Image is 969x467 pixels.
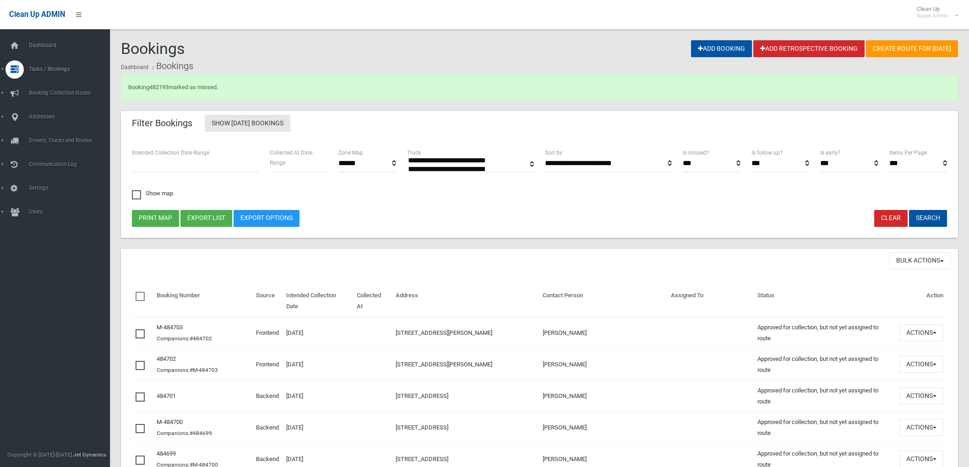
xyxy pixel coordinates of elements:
th: Status [754,285,896,317]
span: Tasks / Bookings [26,66,118,72]
a: Show [DATE] Bookings [205,115,290,132]
th: Intended Collection Date [283,285,353,317]
strong: Jet Dynamics [73,451,106,458]
div: Booking marked as missed. [121,75,958,100]
header: Filter Bookings [121,114,203,132]
a: 482193 [149,84,169,91]
small: Companions: [157,367,219,373]
th: Action [896,285,947,317]
a: Create route for [DATE] [866,40,958,57]
td: [PERSON_NAME] [539,349,667,380]
a: Add Retrospective Booking [753,40,865,57]
td: [PERSON_NAME] [539,412,667,443]
th: Contact Person [539,285,667,317]
button: Print map [132,210,179,227]
span: Users [26,209,118,215]
td: [DATE] [283,349,353,380]
button: Export list [180,210,232,227]
td: [DATE] [283,317,353,349]
span: Show map [132,190,173,196]
a: #484699 [190,430,212,436]
td: [DATE] [283,412,353,443]
td: Frontend [252,317,283,349]
small: Companions: [157,335,213,342]
th: Source [252,285,283,317]
th: Collected At [353,285,392,317]
a: [STREET_ADDRESS][PERSON_NAME] [396,361,492,368]
td: Approved for collection, but not yet assigned to route [754,349,896,380]
td: [DATE] [283,380,353,412]
a: [STREET_ADDRESS] [396,456,448,462]
a: M-484700 [157,419,183,425]
td: Approved for collection, but not yet assigned to route [754,412,896,443]
a: [STREET_ADDRESS][PERSON_NAME] [396,329,492,336]
td: [PERSON_NAME] [539,380,667,412]
a: [STREET_ADDRESS] [396,392,448,399]
label: Truck [407,148,421,158]
a: 484702 [157,355,176,362]
span: Clean Up ADMIN [9,10,65,19]
a: Add Booking [691,40,752,57]
button: Actions [899,324,943,341]
a: 484701 [157,392,176,399]
span: Bookings [121,39,185,58]
span: Dashboard [26,42,118,48]
span: Copyright © [DATE]-[DATE] [7,451,72,458]
a: Clear [874,210,908,227]
a: #M-484703 [190,367,218,373]
button: Bulk Actions [889,252,951,269]
span: Drivers, Trucks and Routes [26,137,118,144]
a: Export Options [234,210,299,227]
th: Booking Number [153,285,252,317]
th: Assigned To [667,285,754,317]
td: Approved for collection, but not yet assigned to route [754,317,896,349]
td: Backend [252,412,283,443]
span: Clean Up [912,5,958,19]
span: Addresses [26,113,118,120]
td: Approved for collection, but not yet assigned to route [754,380,896,412]
small: Super Admin [917,12,948,19]
button: Actions [899,387,943,404]
span: Communication Log [26,161,118,167]
button: Actions [899,419,943,436]
a: [STREET_ADDRESS] [396,424,448,431]
button: Actions [899,356,943,373]
small: Companions: [157,430,213,436]
a: M-484703 [157,324,183,331]
a: Dashboard [121,64,148,70]
td: Backend [252,380,283,412]
td: Frontend [252,349,283,380]
td: [PERSON_NAME] [539,317,667,349]
li: Bookings [150,58,193,75]
span: Booking Collection Issues [26,90,118,96]
button: Search [909,210,947,227]
span: Settings [26,185,118,191]
a: #484702 [190,335,212,342]
th: Address [392,285,539,317]
a: 484699 [157,450,176,457]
